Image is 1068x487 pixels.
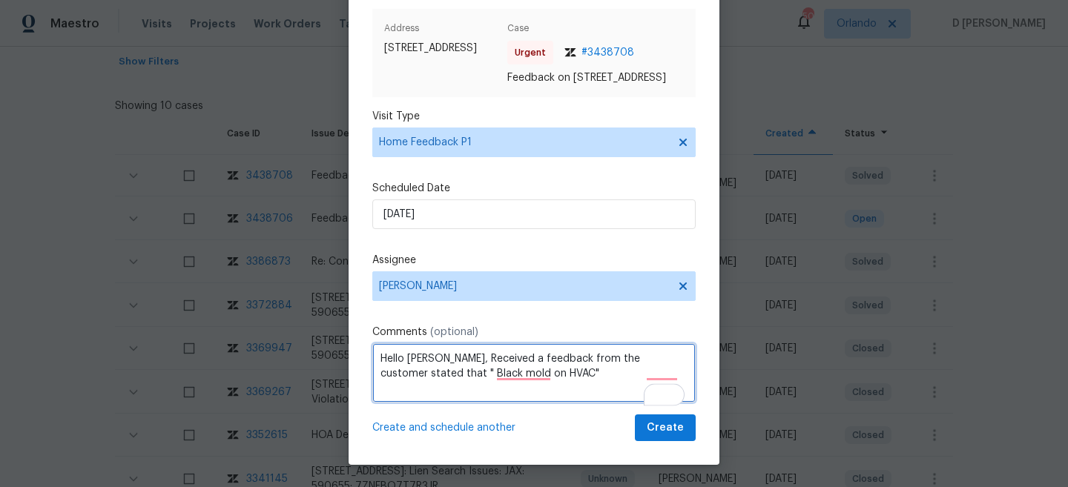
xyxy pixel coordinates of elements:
span: Create [647,419,684,437]
span: Urgent [515,45,552,60]
input: M/D/YYYY [372,199,696,229]
span: Feedback on [STREET_ADDRESS] [507,70,684,85]
span: Address [384,21,501,41]
span: (optional) [430,327,478,337]
span: [PERSON_NAME] [379,280,670,292]
span: Home Feedback P1 [379,135,667,150]
span: Create and schedule another [372,420,515,435]
label: Comments [372,325,696,339]
span: # 3438708 [581,45,634,60]
label: Visit Type [372,109,696,124]
textarea: To enrich screen reader interactions, please activate Accessibility in Grammarly extension settings [372,343,696,402]
span: [STREET_ADDRESS] [384,41,501,56]
label: Assignee [372,253,696,268]
label: Scheduled Date [372,181,696,196]
span: Case [507,21,684,41]
img: Zendesk Logo Icon [564,48,576,57]
button: Create [635,414,696,442]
